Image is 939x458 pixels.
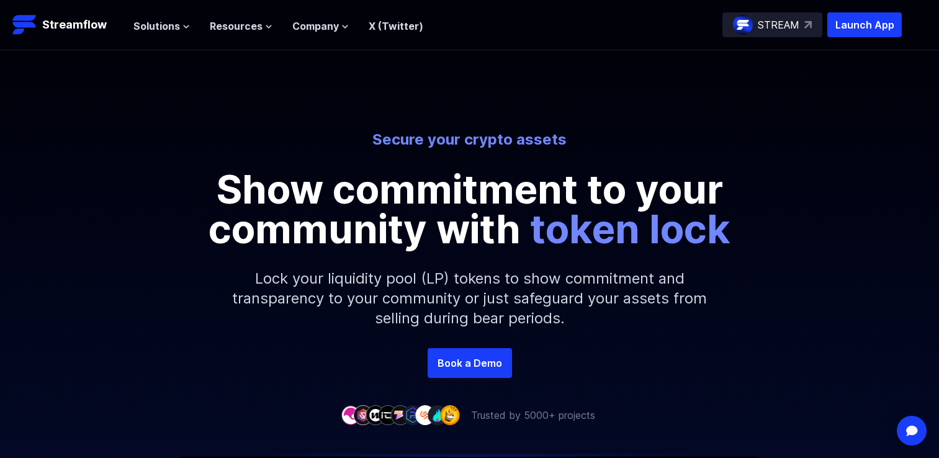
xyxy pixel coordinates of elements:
[353,405,373,424] img: company-2
[341,405,361,424] img: company-1
[292,19,349,34] button: Company
[440,405,460,424] img: company-9
[369,20,423,32] a: X (Twitter)
[897,416,927,446] div: Open Intercom Messenger
[210,19,263,34] span: Resources
[471,408,595,423] p: Trusted by 5000+ projects
[378,405,398,424] img: company-4
[133,19,180,34] span: Solutions
[428,348,512,378] a: Book a Demo
[292,19,339,34] span: Company
[366,405,385,424] img: company-3
[210,19,272,34] button: Resources
[733,15,753,35] img: streamflow-logo-circle.png
[390,405,410,424] img: company-5
[191,169,749,249] p: Show commitment to your community with
[403,405,423,424] img: company-6
[758,17,799,32] p: STREAM
[530,205,730,253] span: token lock
[12,12,37,37] img: Streamflow Logo
[203,249,737,348] p: Lock your liquidity pool (LP) tokens to show commitment and transparency to your community or jus...
[722,12,822,37] a: STREAM
[126,130,814,150] p: Secure your crypto assets
[133,19,190,34] button: Solutions
[827,12,902,37] button: Launch App
[415,405,435,424] img: company-7
[428,405,447,424] img: company-8
[804,21,812,29] img: top-right-arrow.svg
[42,16,107,34] p: Streamflow
[12,12,121,37] a: Streamflow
